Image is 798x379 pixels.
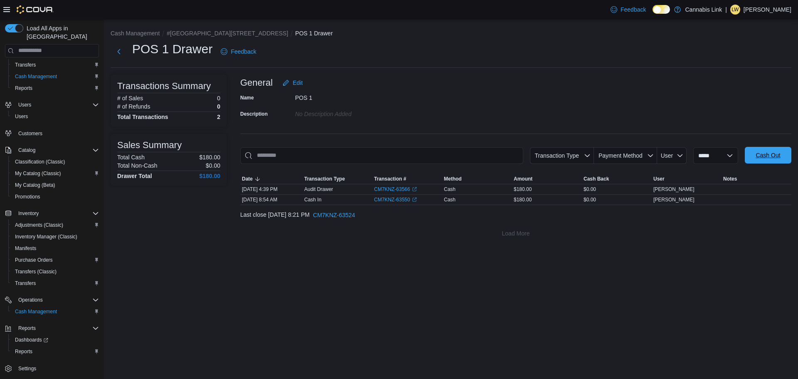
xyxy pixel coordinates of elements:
a: My Catalog (Beta) [12,180,59,190]
span: Classification (Classic) [15,159,65,165]
a: CM7KNZ-63566External link [374,186,417,193]
button: Cash Out [745,147,791,163]
span: Operations [18,297,43,303]
p: $180.00 [199,154,220,161]
button: Users [2,99,102,111]
span: Transfers (Classic) [12,267,99,277]
a: Transfers [12,60,39,70]
a: Cash Management [12,307,60,317]
span: Cash Management [12,72,99,82]
span: User [661,152,673,159]
span: Transfers [12,278,99,288]
button: User [657,147,687,164]
span: Cash Out [756,151,780,159]
span: My Catalog (Beta) [12,180,99,190]
button: Payment Method [594,147,657,164]
button: Transaction Type [530,147,594,164]
button: Classification (Classic) [8,156,102,168]
span: Manifests [15,245,36,252]
h4: $180.00 [199,173,220,179]
span: Dashboards [15,337,48,343]
input: This is a search bar. As you type, the results lower in the page will automatically filter. [240,147,523,164]
button: Cash Back [582,174,652,184]
div: [DATE] 8:54 AM [240,195,303,205]
button: Settings [2,362,102,374]
button: Reports [2,322,102,334]
span: Feedback [231,47,256,56]
nav: An example of EuiBreadcrumbs [111,29,791,39]
span: Reports [15,348,32,355]
a: Dashboards [8,334,102,346]
span: Settings [18,365,36,372]
div: $0.00 [582,184,652,194]
h1: POS 1 Drawer [132,41,212,57]
button: #[GEOGRAPHIC_DATA][STREET_ADDRESS] [167,30,288,37]
button: Amount [512,174,582,184]
button: Inventory [15,208,42,218]
button: Cash Management [111,30,160,37]
span: Transfers (Classic) [15,268,57,275]
span: Cash [444,196,456,203]
span: Transfers [15,280,36,287]
span: Notes [723,176,737,182]
a: Reports [12,347,36,357]
span: Adjustments (Classic) [12,220,99,230]
span: CM7KNZ-63524 [313,211,355,219]
svg: External link [412,197,417,202]
span: [PERSON_NAME] [653,196,695,203]
span: Reports [15,85,32,92]
a: Reports [12,83,36,93]
button: Manifests [8,243,102,254]
span: My Catalog (Classic) [12,168,99,178]
span: Cash Management [15,308,57,315]
button: Method [442,174,512,184]
a: Adjustments (Classic) [12,220,66,230]
span: Feedback [621,5,646,14]
span: Users [15,113,28,120]
span: Reports [15,323,99,333]
span: Adjustments (Classic) [15,222,63,228]
h4: 2 [217,114,220,120]
span: Cash [444,186,456,193]
button: Transaction # [372,174,442,184]
span: Load More [502,229,530,238]
span: Classification (Classic) [12,157,99,167]
label: Name [240,94,254,101]
span: Inventory Manager (Classic) [15,233,77,240]
a: Feedback [217,43,259,60]
h3: General [240,78,273,88]
p: 0 [217,95,220,102]
a: Transfers [12,278,39,288]
button: Next [111,43,127,60]
button: Inventory [2,208,102,219]
h4: Drawer Total [117,173,152,179]
span: Date [242,176,253,182]
span: My Catalog (Classic) [15,170,61,177]
span: Promotions [15,193,40,200]
a: Cash Management [12,72,60,82]
p: | [725,5,727,15]
p: Audit Drawer [304,186,333,193]
span: $180.00 [514,196,532,203]
p: 0 [217,103,220,110]
img: Cova [17,5,54,14]
button: Adjustments (Classic) [8,219,102,231]
div: $0.00 [582,195,652,205]
button: Transfers (Classic) [8,266,102,277]
button: Inventory Manager (Classic) [8,231,102,243]
button: Edit [279,74,306,91]
a: Users [12,111,31,121]
button: CM7KNZ-63524 [310,207,358,223]
span: Transaction Type [304,176,345,182]
button: Users [15,100,34,110]
p: Cash In [304,196,321,203]
span: Catalog [18,147,35,154]
button: POS 1 Drawer [295,30,332,37]
span: Method [444,176,462,182]
span: [PERSON_NAME] [653,186,695,193]
button: Reports [8,82,102,94]
h6: Total Cash [117,154,145,161]
button: Reports [15,323,39,333]
span: Transfers [15,62,36,68]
